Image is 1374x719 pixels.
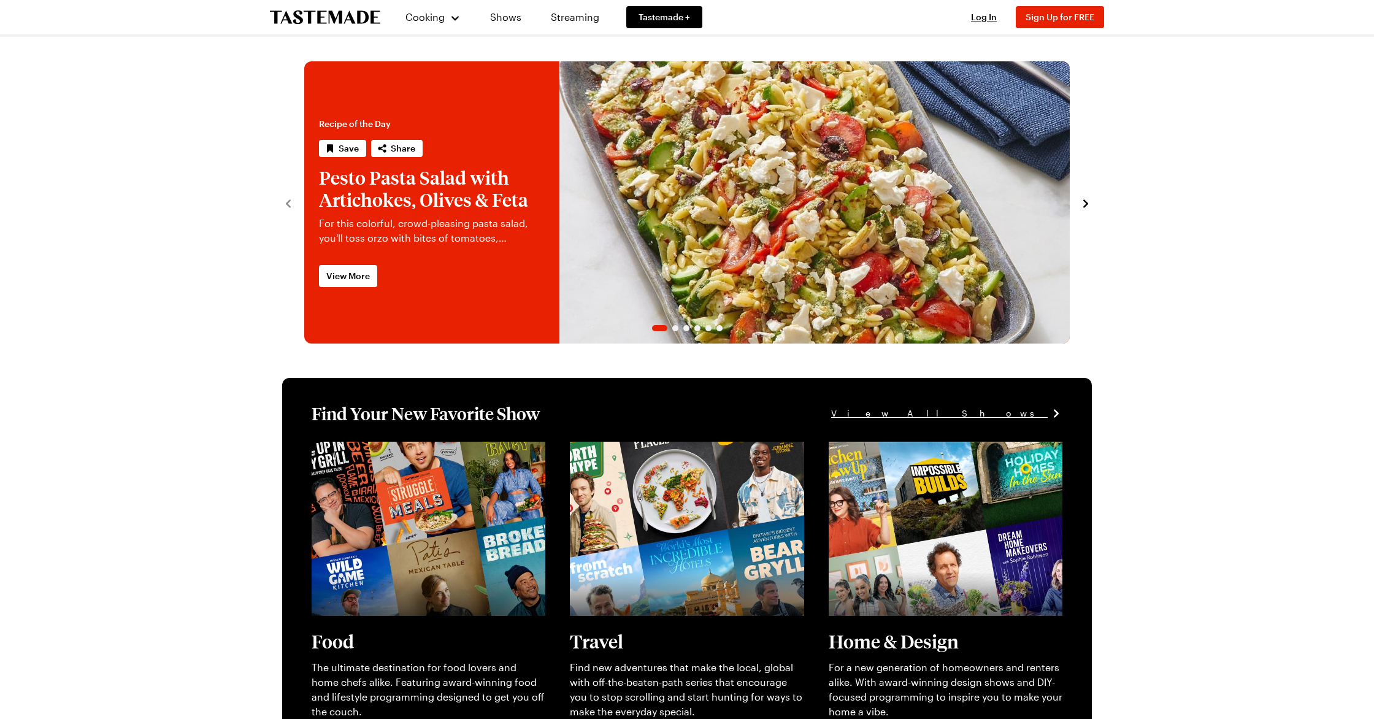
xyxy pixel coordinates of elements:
[312,443,479,455] a: View full content for [object Object]
[716,325,723,331] span: Go to slide 6
[319,265,377,287] a: View More
[652,325,667,331] span: Go to slide 1
[829,443,996,455] a: View full content for [object Object]
[312,402,540,425] h1: Find Your New Favorite Show
[570,443,737,455] a: View full content for [object Object]
[405,11,445,23] span: Cooking
[831,407,1048,420] span: View All Shows
[705,325,712,331] span: Go to slide 5
[959,11,1008,23] button: Log In
[639,11,690,23] span: Tastemade +
[405,2,461,32] button: Cooking
[282,195,294,210] button: navigate to previous item
[1016,6,1104,28] button: Sign Up for FREE
[672,325,678,331] span: Go to slide 2
[831,407,1062,420] a: View All Shows
[683,325,689,331] span: Go to slide 3
[1080,195,1092,210] button: navigate to next item
[339,142,359,155] span: Save
[626,6,702,28] a: Tastemade +
[371,140,423,157] button: Share
[391,142,415,155] span: Share
[270,10,380,25] a: To Tastemade Home Page
[304,61,1070,344] div: 1 / 6
[1026,12,1094,22] span: Sign Up for FREE
[326,270,370,282] span: View More
[319,140,366,157] button: Save recipe
[971,12,997,22] span: Log In
[694,325,700,331] span: Go to slide 4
